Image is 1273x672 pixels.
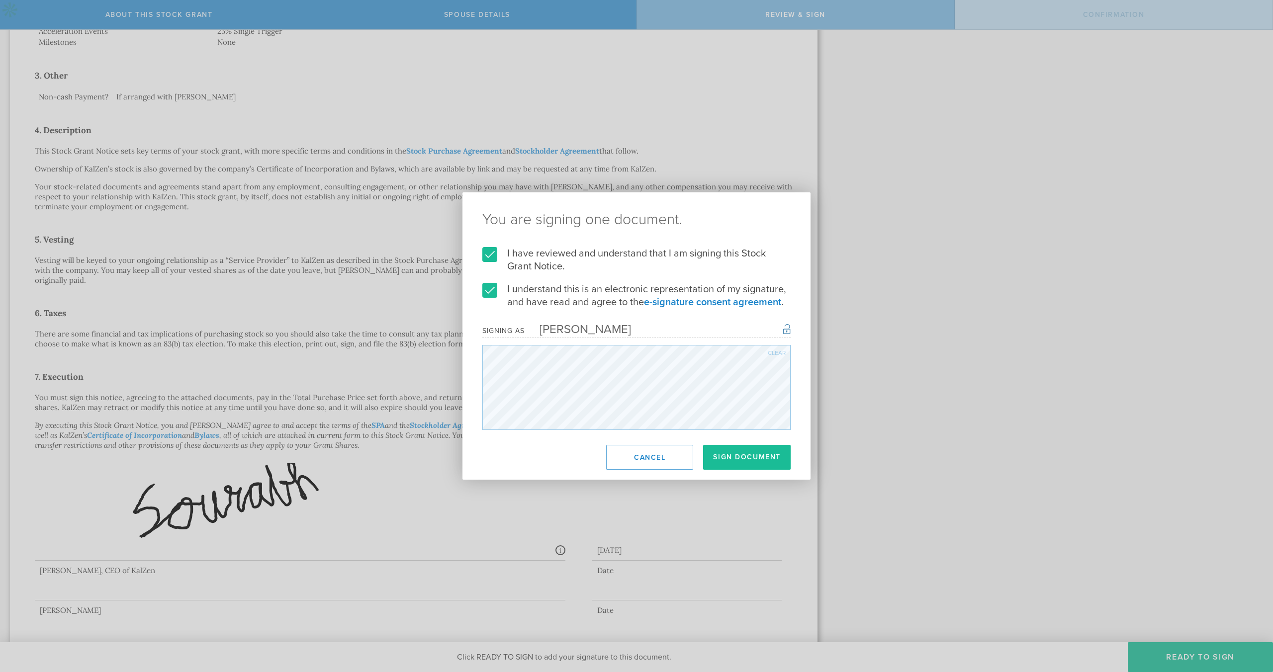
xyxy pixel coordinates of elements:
[482,283,791,309] label: I understand this is an electronic representation of my signature, and have read and agree to the .
[703,445,791,470] button: Sign Document
[644,296,781,308] a: e-signature consent agreement
[482,212,791,227] ng-pluralize: You are signing one document.
[1223,594,1273,642] iframe: Chat Widget
[482,327,525,335] div: Signing as
[606,445,693,470] button: Cancel
[482,247,791,273] label: I have reviewed and understand that I am signing this Stock Grant Notice.
[525,322,631,336] div: [PERSON_NAME]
